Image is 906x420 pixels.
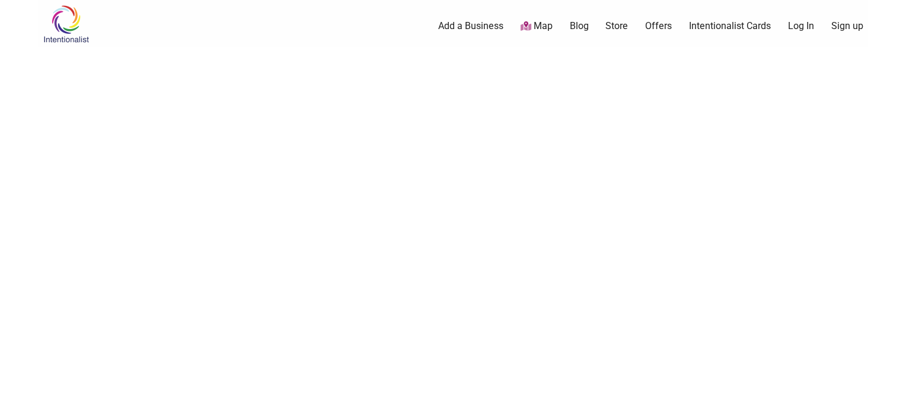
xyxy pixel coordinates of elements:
[788,20,814,33] a: Log In
[438,20,503,33] a: Add a Business
[605,20,628,33] a: Store
[689,20,771,33] a: Intentionalist Cards
[521,20,553,33] a: Map
[645,20,672,33] a: Offers
[38,5,94,43] img: Intentionalist
[570,20,589,33] a: Blog
[831,20,863,33] a: Sign up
